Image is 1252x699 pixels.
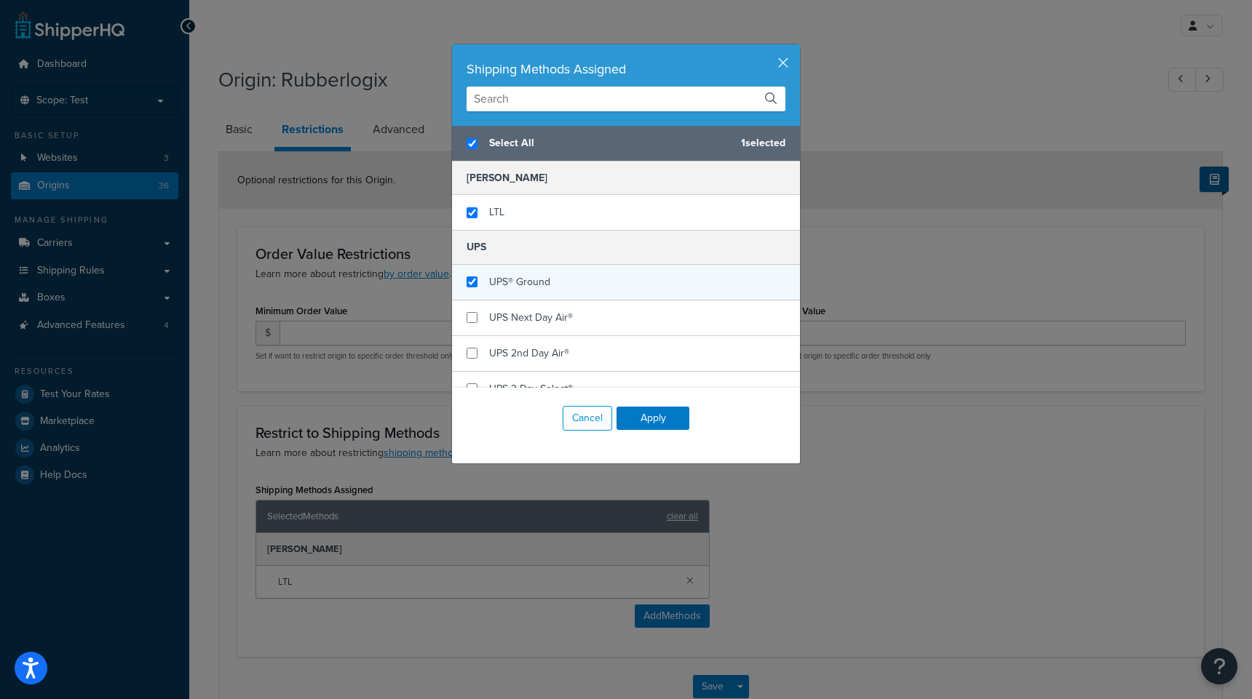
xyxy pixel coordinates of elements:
[452,230,800,264] h5: UPS
[489,381,573,396] span: UPS 3 Day Select®
[467,59,785,79] div: Shipping Methods Assigned
[452,126,800,161] div: 1 selected
[489,274,550,289] span: UPS® Ground
[467,87,785,111] input: Search
[452,161,800,195] h5: [PERSON_NAME]
[489,345,569,361] span: UPS 2nd Day Air®
[489,133,729,153] span: Select All
[489,204,504,220] span: LTL
[563,406,612,431] button: Cancel
[489,310,573,325] span: UPS Next Day Air®
[617,407,689,430] button: Apply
